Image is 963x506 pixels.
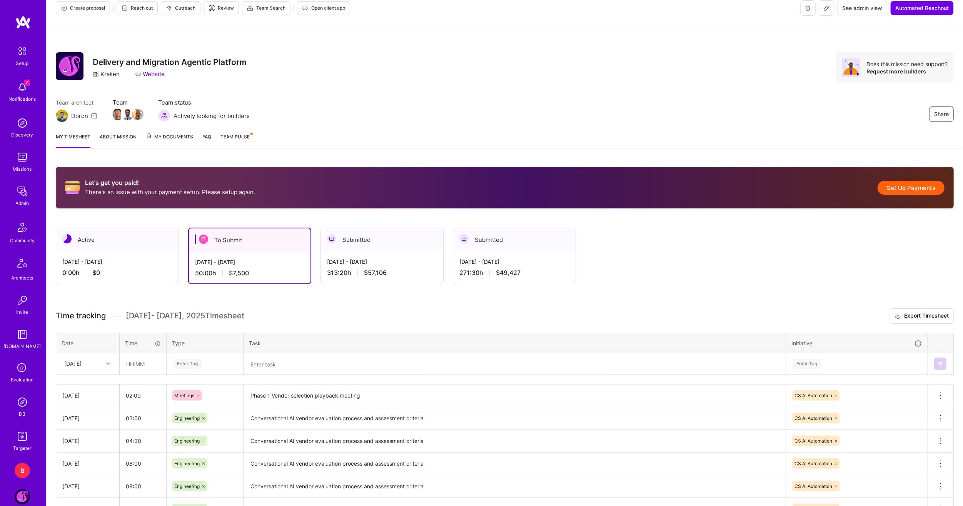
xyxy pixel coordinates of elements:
[794,461,832,466] span: CS AI Automation
[64,360,82,368] div: [DATE]
[113,98,143,107] span: Team
[174,393,194,398] span: Meetings
[12,274,33,282] div: Architects
[15,115,30,131] img: discovery
[791,339,922,348] div: Initiative
[890,1,954,15] button: Automated Reachout
[126,311,244,321] span: [DATE] - [DATE] , 2025 Timesheet
[244,476,785,497] textarea: Conversational AI vendor evaluation process and assessment criteria
[93,70,120,78] div: Kraken
[15,80,30,95] img: bell
[244,385,785,406] textarea: Phase 1 Vendor selection playback meeting
[158,98,250,107] span: Team status
[92,269,100,277] span: $0
[56,110,68,122] img: Team Architect
[878,181,945,195] button: Set Up Payments
[122,5,153,12] span: Reach out
[244,453,785,474] textarea: Conversational AI vendor evaluation process and assessment criteria
[85,179,255,186] h2: Let's get you paid!
[174,483,200,489] span: Engineering
[166,5,195,12] span: Outreach
[93,71,99,77] i: icon CompanyGray
[327,234,336,243] img: Submitted
[866,60,948,68] div: Does this mission need support?
[106,362,110,366] i: icon Chevron
[204,1,239,15] button: Review
[220,133,252,148] a: Team Pulse
[842,58,860,77] img: Avatar
[158,110,170,122] img: Actively looking for builders
[890,308,954,324] button: Export Timesheet
[71,112,88,120] div: Doron
[202,133,211,148] a: FAQ
[15,150,30,165] img: teamwork
[120,354,166,374] input: HH:MM
[895,4,949,12] span: Automated Reachout
[112,109,124,120] img: Team Member Avatar
[12,131,33,139] div: Discovery
[327,269,437,277] div: 313:20 h
[866,68,948,75] div: Request more builders
[842,4,882,12] span: See admin view
[15,429,30,444] img: Skill Targeter
[15,293,30,308] img: Invite
[459,234,469,243] img: Submitted
[56,311,106,321] span: Time tracking
[161,1,200,15] button: Outreach
[793,358,821,370] div: Enter Tag
[56,1,110,15] button: Create proposal
[937,361,943,367] img: Submit
[220,134,250,140] span: Team Pulse
[62,234,72,243] img: Active
[15,361,30,376] i: icon SelectionTeam
[929,107,954,122] button: Share
[17,308,28,316] div: Invite
[895,312,901,320] i: icon Download
[174,112,250,120] span: Actively looking for builders
[13,165,32,173] div: Missions
[15,184,30,199] img: admin teamwork
[14,43,30,59] img: setup
[85,188,255,196] p: There's an issue with your payment setup. Please setup again.
[61,5,67,11] i: icon Proposal
[123,108,133,121] a: Team Member Avatar
[4,342,41,350] div: [DOMAIN_NAME]
[209,5,215,11] i: icon Targeter
[62,437,113,445] div: [DATE]
[794,483,832,489] span: CS AI Automation
[15,394,30,410] img: Admin Search
[120,385,166,406] input: HH:MM
[13,444,32,452] div: Targeter
[13,218,32,236] img: Community
[24,80,30,86] span: 2
[459,269,569,277] div: 271:30 h
[10,236,35,245] div: Community
[56,333,120,353] th: Date
[15,327,30,342] img: guide book
[120,408,166,428] input: HH:MM
[195,269,304,277] div: 50:00 h
[195,258,304,266] div: [DATE] - [DATE]
[327,258,437,266] div: [DATE] - [DATE]
[794,415,832,421] span: CS AI Automation
[132,109,144,120] img: Team Member Avatar
[794,393,832,398] span: CS AI Automation
[146,133,193,148] a: My Documents
[16,59,29,67] div: Setup
[93,57,247,67] h3: Delivery and Migration Agentic Platform
[174,415,200,421] span: Engineering
[242,1,290,15] button: Team Search
[244,333,786,353] th: Task
[229,269,249,277] span: $7,500
[794,438,832,444] span: CS AI Automation
[62,391,113,399] div: [DATE]
[15,15,31,29] img: logo
[113,108,123,121] a: Team Member Avatar
[16,199,29,207] div: Admin
[15,463,30,478] div: B
[91,113,97,119] i: icon Mail
[9,95,36,103] div: Notifications
[247,5,285,12] span: Team Search
[189,228,310,252] div: To Submit
[120,476,166,496] input: HH:MM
